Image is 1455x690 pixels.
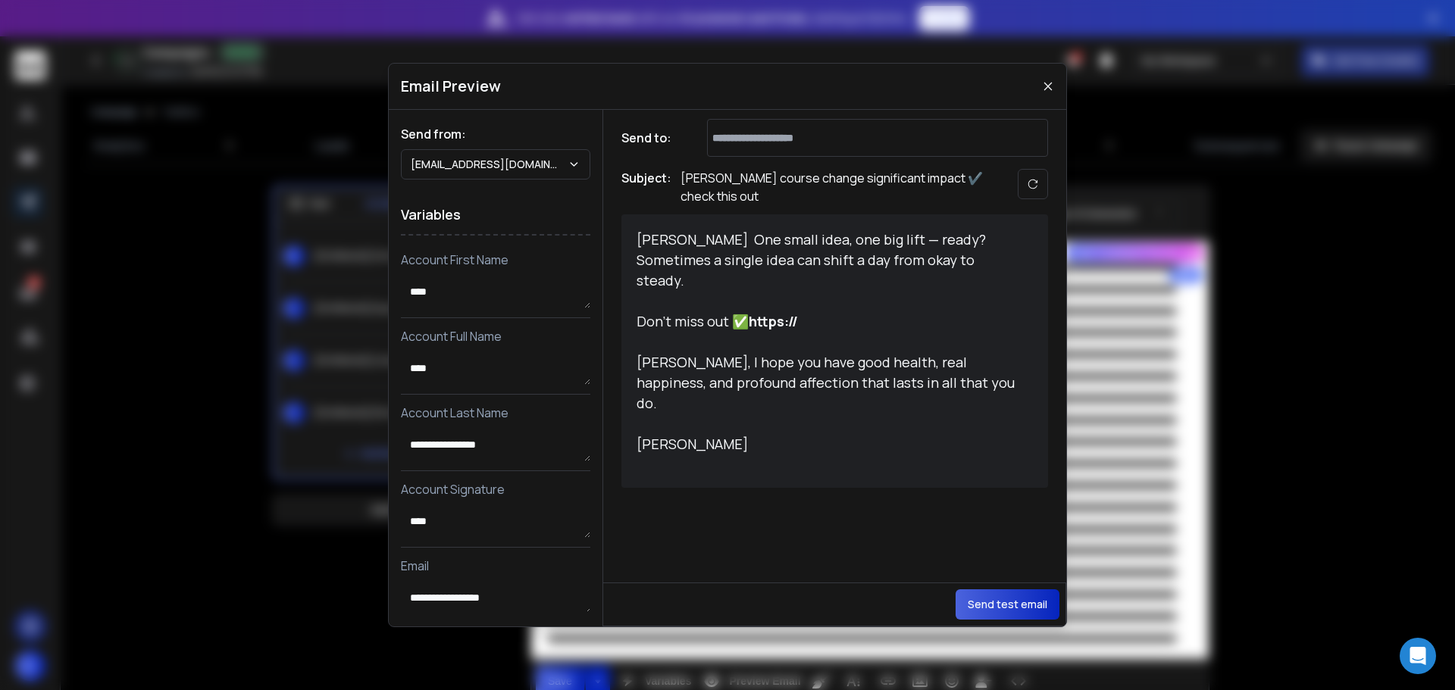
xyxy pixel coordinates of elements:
p: Account Signature [401,480,590,498]
span: [PERSON_NAME], I hope you have good health, real happiness, and profound affection that lasts in ... [637,353,1018,412]
span: [PERSON_NAME] [637,435,748,453]
p: Account First Name [401,251,590,269]
h1: Send from: [401,125,590,143]
h1: Variables [401,195,590,236]
div: Open Intercom Messenger [1400,638,1436,674]
p: Account Last Name [401,404,590,422]
p: [EMAIL_ADDRESS][DOMAIN_NAME] [411,157,568,172]
h1: Send to: [621,129,682,147]
p: Account Full Name [401,327,590,345]
span: Don’t miss out ✅ [637,312,798,330]
span: [PERSON_NAME] One small idea, one big lift — ready? Sometimes a single idea can shift a day from ... [637,230,989,289]
button: Send test email [956,589,1059,620]
h1: Email Preview [401,76,501,97]
strong: https:// [749,312,798,330]
p: [PERSON_NAME] course change significant impact ✔️ check this out [681,169,984,205]
h1: Subject: [621,169,671,205]
p: Email [401,557,590,575]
